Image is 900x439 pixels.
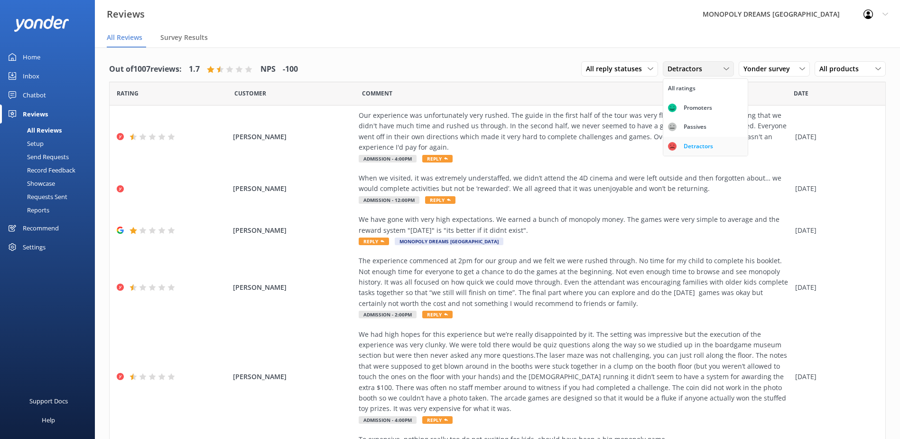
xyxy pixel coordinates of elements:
[117,89,139,98] span: Date
[23,86,46,105] div: Chatbot
[359,416,417,424] span: Admission - 4:00pm
[6,190,95,203] a: Requests Sent
[6,190,67,203] div: Requests Sent
[189,63,200,76] h4: 1.7
[586,64,648,74] span: All reply statuses
[107,33,142,42] span: All Reviews
[6,137,95,150] a: Setup
[109,63,182,76] h4: Out of 1007 reviews:
[233,282,354,293] span: [PERSON_NAME]
[6,137,44,150] div: Setup
[359,155,417,162] span: Admission - 4:00pm
[23,238,46,257] div: Settings
[668,84,696,93] div: All ratings
[362,89,392,98] span: Question
[422,155,453,162] span: Reply
[359,196,419,204] span: Admission - 12:00pm
[42,410,55,429] div: Help
[359,329,790,414] div: We had high hopes for this experience but we’re really disappointed by it. The setting was impres...
[422,416,453,424] span: Reply
[6,177,95,190] a: Showcase
[359,311,417,318] span: Admission - 2:00pm
[795,132,873,142] div: [DATE]
[668,64,708,74] span: Detractors
[23,105,48,124] div: Reviews
[795,225,873,236] div: [DATE]
[677,103,719,113] div: Promoters
[795,183,873,194] div: [DATE]
[6,177,55,190] div: Showcase
[6,203,49,217] div: Reports
[794,89,808,98] span: Date
[677,142,720,151] div: Detractors
[107,7,145,22] h3: Reviews
[234,89,266,98] span: Date
[743,64,796,74] span: Yonder survey
[359,173,790,194] div: When we visited, it was extremely understaffed, we didn’t attend the 4D cinema and were left outs...
[6,150,95,163] a: Send Requests
[23,48,40,67] div: Home
[260,63,276,76] h4: NPS
[23,67,39,86] div: Inbox
[677,122,714,132] div: Passives
[425,196,455,204] span: Reply
[233,372,354,382] span: [PERSON_NAME]
[819,64,864,74] span: All products
[14,16,69,31] img: yonder-white-logo.png
[6,124,95,137] a: All Reviews
[6,163,95,177] a: Record Feedback
[359,238,389,245] span: Reply
[6,163,75,177] div: Record Feedback
[29,391,68,410] div: Support Docs
[233,183,354,194] span: [PERSON_NAME]
[359,214,790,236] div: We have gone with very high expectations. We earned a bunch of monopoly money. The games were ver...
[6,124,62,137] div: All Reviews
[359,110,790,153] div: Our experience was unfortunately very rushed. The guide in the first half of the tour was very fl...
[359,256,790,309] div: The experience commenced at 2pm for our group and we felt we were rushed through. No time for my ...
[160,33,208,42] span: Survey Results
[283,63,298,76] h4: -100
[795,282,873,293] div: [DATE]
[6,203,95,217] a: Reports
[6,150,69,163] div: Send Requests
[233,132,354,142] span: [PERSON_NAME]
[422,311,453,318] span: Reply
[395,238,503,245] span: MONOPOLY DREAMS [GEOGRAPHIC_DATA]
[23,219,59,238] div: Recommend
[795,372,873,382] div: [DATE]
[233,225,354,236] span: [PERSON_NAME]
